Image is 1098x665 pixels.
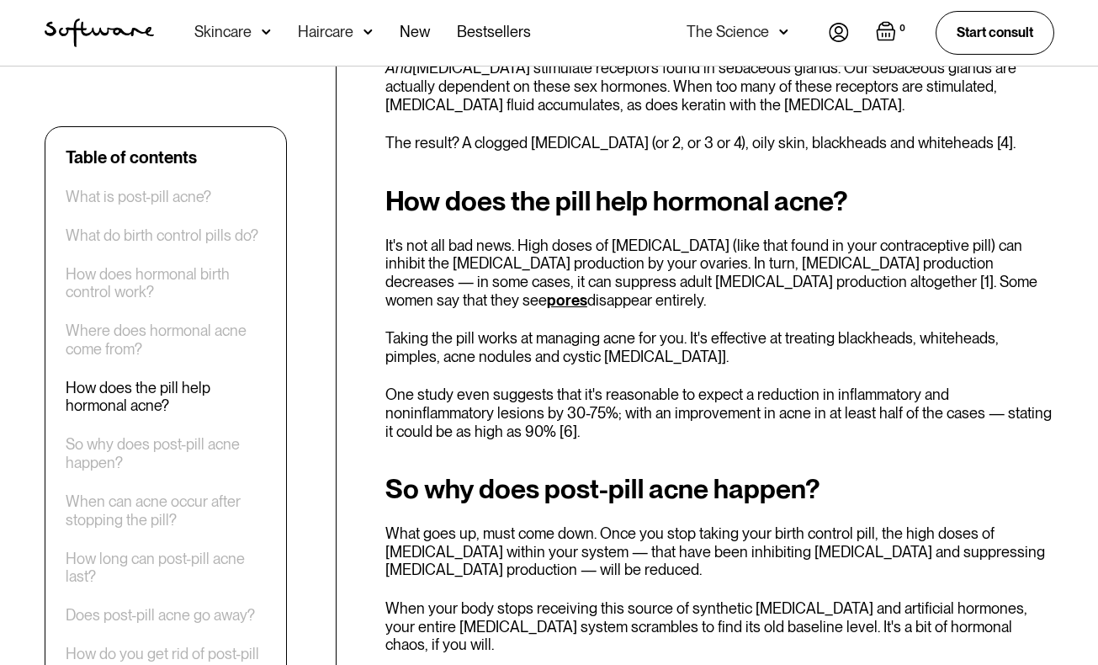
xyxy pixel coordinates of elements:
p: When your body stops receiving this source of synthetic [MEDICAL_DATA] and artificial hormones, y... [385,599,1054,654]
a: pores [547,291,587,309]
a: So why does post-pill acne happen? [66,436,266,472]
p: One study even suggests that it's reasonable to expect a reduction in inflammatory and noninflamm... [385,386,1054,440]
p: The result? A clogged [MEDICAL_DATA] (or 2, or 3 or 4), oily skin, blackheads and whiteheads [4]. [385,134,1054,152]
div: Skincare [194,24,252,40]
p: What goes up, must come down. Once you stop taking your birth control pill, the high doses of [ME... [385,524,1054,579]
a: Start consult [936,11,1054,54]
img: arrow down [262,24,271,40]
p: Taking the pill works at managing acne for you. It's effective at treating blackheads, whiteheads... [385,329,1054,365]
em: And [385,59,412,77]
a: Open empty cart [876,21,909,45]
a: Does post-pill acne go away? [66,607,255,625]
a: How does the pill help hormonal acne? [66,379,266,415]
p: It's not all bad news. High doses of [MEDICAL_DATA] (like that found in your contraceptive pill) ... [385,237,1054,309]
a: How long can post-pill acne last? [66,550,266,586]
h2: How does the pill help hormonal acne? [385,186,1054,216]
a: What do birth control pills do? [66,226,258,245]
a: How does hormonal birth control work? [66,265,266,301]
div: 0 [896,21,909,36]
div: The Science [687,24,769,40]
p: [MEDICAL_DATA] stimulate receptors found in sebaceous glands. Our sebaceous glands are actually d... [385,59,1054,114]
h2: So why does post-pill acne happen? [385,474,1054,504]
a: Where does hormonal acne come from? [66,322,266,359]
img: arrow down [363,24,373,40]
div: Table of contents [66,147,197,168]
img: Software Logo [45,19,154,47]
a: What is post-pill acne? [66,188,211,206]
div: Haircare [298,24,353,40]
a: When can acne occur after stopping the pill? [66,492,266,529]
a: home [45,19,154,47]
img: arrow down [779,24,788,40]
